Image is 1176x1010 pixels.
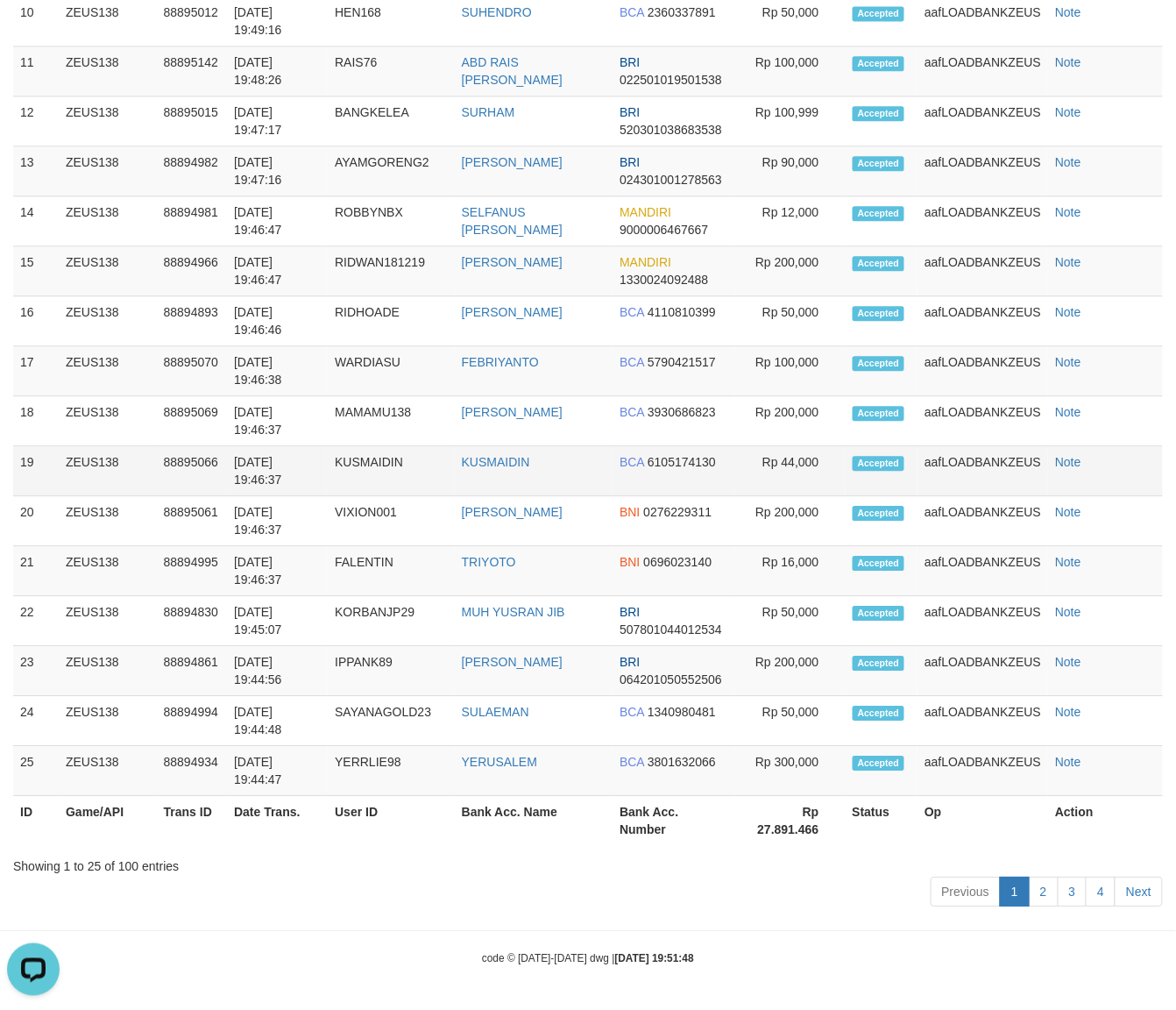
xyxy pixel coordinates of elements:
td: 13 [13,146,59,196]
td: Rp 100,000 [735,46,845,96]
td: 88895061 [157,496,227,546]
span: Copy 5790421517 to clipboard [648,355,716,369]
a: TRIYOTO [462,555,516,569]
span: MANDIRI [620,205,671,219]
td: 88894982 [157,146,227,196]
span: BNI [620,505,640,519]
span: BCA [620,5,644,19]
td: 15 [13,246,59,296]
td: Rp 90,000 [735,146,845,196]
span: Accepted [853,56,905,71]
td: Rp 200,000 [735,396,845,446]
span: Copy 0696023140 to clipboard [643,555,712,569]
a: SELFANUS [PERSON_NAME] [462,205,563,237]
td: ZEUS138 [59,46,157,96]
td: FALENTIN [328,546,455,596]
td: ZEUS138 [59,646,157,696]
span: Copy 6105174130 to clipboard [648,455,716,469]
a: Note [1055,605,1081,619]
a: SULAEMAN [462,705,529,719]
a: SUHENDRO [462,5,532,19]
a: Note [1055,355,1081,369]
span: BCA [620,755,644,769]
span: Copy 9000006467667 to clipboard [620,223,708,237]
a: [PERSON_NAME] [462,655,563,669]
td: aafLOADBANKZEUS [917,396,1048,446]
small: code © [DATE]-[DATE] dwg | [482,952,694,964]
a: Note [1055,655,1081,669]
th: Action [1048,796,1163,846]
a: Note [1055,5,1081,19]
td: ROBBYNBX [328,196,455,246]
td: 88895015 [157,96,227,146]
span: Copy 4110810399 to clipboard [648,305,716,319]
a: Note [1055,505,1081,519]
span: Copy 064201050552506 to clipboard [620,672,722,686]
td: ZEUS138 [59,546,157,596]
span: Accepted [853,406,905,421]
td: ZEUS138 [59,146,157,196]
a: Note [1055,555,1081,569]
span: BRI [620,105,640,119]
a: YERUSALEM [462,755,537,769]
td: 88894994 [157,696,227,746]
a: Note [1055,405,1081,419]
td: 21 [13,546,59,596]
th: Bank Acc. Name [455,796,613,846]
td: 17 [13,346,59,396]
a: 2 [1029,877,1059,907]
span: BCA [620,405,644,419]
td: aafLOADBANKZEUS [917,96,1048,146]
td: [DATE] 19:46:37 [227,546,328,596]
td: [DATE] 19:46:37 [227,446,328,496]
a: Note [1055,305,1081,319]
a: 1 [1000,877,1030,907]
th: Game/API [59,796,157,846]
span: MANDIRI [620,255,671,269]
td: 88894966 [157,246,227,296]
td: Rp 200,000 [735,646,845,696]
span: Copy 507801044012534 to clipboard [620,622,722,637]
th: ID [13,796,59,846]
th: Trans ID [157,796,227,846]
td: [DATE] 19:46:46 [227,296,328,346]
td: aafLOADBANKZEUS [917,196,1048,246]
td: 20 [13,496,59,546]
span: Accepted [853,206,905,221]
a: MUH YUSRAN JIB [462,605,565,619]
td: 24 [13,696,59,746]
span: Accepted [853,456,905,471]
td: ZEUS138 [59,396,157,446]
td: aafLOADBANKZEUS [917,546,1048,596]
span: Copy 022501019501538 to clipboard [620,73,722,87]
td: 88894861 [157,646,227,696]
td: 88894893 [157,296,227,346]
td: Rp 50,000 [735,696,845,746]
span: BCA [620,705,644,719]
td: ZEUS138 [59,346,157,396]
th: User ID [328,796,455,846]
span: BNI [620,555,640,569]
td: 12 [13,96,59,146]
td: 88894995 [157,546,227,596]
td: ZEUS138 [59,746,157,796]
span: BRI [620,55,640,69]
th: Op [917,796,1048,846]
th: Date Trans. [227,796,328,846]
td: ZEUS138 [59,696,157,746]
td: aafLOADBANKZEUS [917,496,1048,546]
td: MAMAMU138 [328,396,455,446]
td: KUSMAIDIN [328,446,455,496]
td: 23 [13,646,59,696]
a: KUSMAIDIN [462,455,530,469]
td: aafLOADBANKZEUS [917,646,1048,696]
td: Rp 100,000 [735,346,845,396]
span: Copy 024301001278563 to clipboard [620,173,722,187]
td: WARDIASU [328,346,455,396]
span: Accepted [853,356,905,371]
a: Note [1055,155,1081,169]
td: KORBANJP29 [328,596,455,646]
td: RIDWAN181219 [328,246,455,296]
a: Note [1055,205,1081,219]
span: BRI [620,155,640,169]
